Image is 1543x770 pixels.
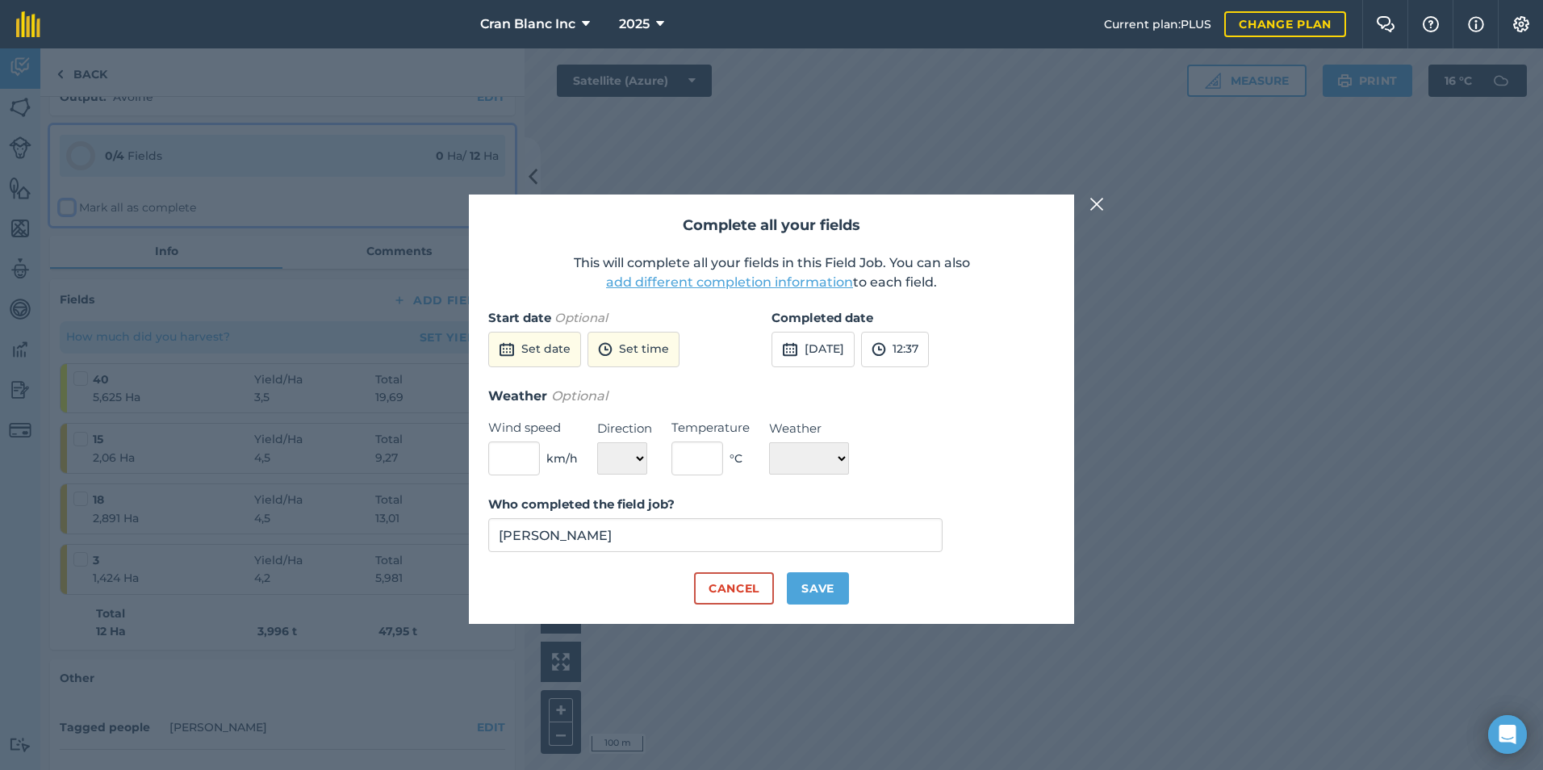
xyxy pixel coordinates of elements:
em: Optional [554,310,608,325]
h3: Weather [488,386,1055,407]
img: svg+xml;base64,PD94bWwgdmVyc2lvbj0iMS4wIiBlbmNvZGluZz0idXRmLTgiPz4KPCEtLSBHZW5lcmF0b3I6IEFkb2JlIE... [499,340,515,359]
button: Set date [488,332,581,367]
strong: Who completed the field job? [488,496,675,512]
span: Current plan : PLUS [1104,15,1211,33]
img: svg+xml;base64,PHN2ZyB4bWxucz0iaHR0cDovL3d3dy53My5vcmcvMjAwMC9zdmciIHdpZHRoPSIyMiIgaGVpZ2h0PSIzMC... [1089,195,1104,214]
span: ° C [730,450,742,467]
div: Open Intercom Messenger [1488,715,1527,754]
img: Two speech bubbles overlapping with the left bubble in the forefront [1376,16,1395,32]
span: Cran Blanc Inc [480,15,575,34]
strong: Start date [488,310,551,325]
img: svg+xml;base64,PD94bWwgdmVyc2lvbj0iMS4wIiBlbmNvZGluZz0idXRmLTgiPz4KPCEtLSBHZW5lcmF0b3I6IEFkb2JlIE... [598,340,613,359]
em: Optional [551,388,608,404]
button: [DATE] [771,332,855,367]
span: km/h [546,450,578,467]
img: A cog icon [1512,16,1531,32]
label: Temperature [671,418,750,437]
h2: Complete all your fields [488,214,1055,237]
label: Weather [769,419,849,438]
p: This will complete all your fields in this Field Job. You can also to each field. [488,253,1055,292]
button: Save [787,572,849,605]
img: svg+xml;base64,PHN2ZyB4bWxucz0iaHR0cDovL3d3dy53My5vcmcvMjAwMC9zdmciIHdpZHRoPSIxNyIgaGVpZ2h0PSIxNy... [1468,15,1484,34]
img: fieldmargin Logo [16,11,40,37]
img: A question mark icon [1421,16,1441,32]
button: Cancel [694,572,774,605]
button: Set time [588,332,680,367]
button: add different completion information [606,273,853,292]
button: 12:37 [861,332,929,367]
label: Wind speed [488,418,578,437]
img: svg+xml;base64,PD94bWwgdmVyc2lvbj0iMS4wIiBlbmNvZGluZz0idXRmLTgiPz4KPCEtLSBHZW5lcmF0b3I6IEFkb2JlIE... [782,340,798,359]
a: Change plan [1224,11,1346,37]
label: Direction [597,419,652,438]
strong: Completed date [771,310,873,325]
span: 2025 [619,15,650,34]
img: svg+xml;base64,PD94bWwgdmVyc2lvbj0iMS4wIiBlbmNvZGluZz0idXRmLTgiPz4KPCEtLSBHZW5lcmF0b3I6IEFkb2JlIE... [872,340,886,359]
